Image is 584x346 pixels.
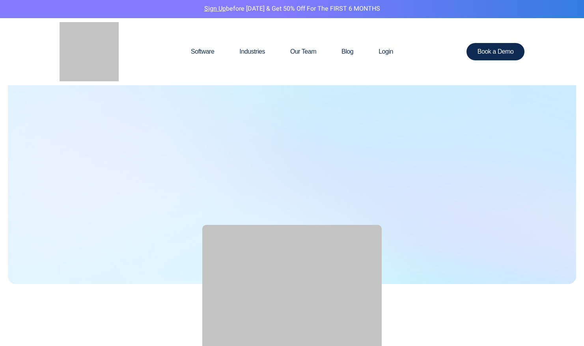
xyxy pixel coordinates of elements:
a: Our Team [278,33,329,71]
p: before [DATE] & Get 50% Off for the FIRST 6 MONTHS [6,4,578,14]
a: Software [178,33,227,71]
a: Blog [329,33,366,71]
span: Book a Demo [478,49,514,55]
a: Industries [227,33,278,71]
a: Login [366,33,406,71]
a: Book a Demo [466,43,525,60]
a: Sign Up [204,4,226,13]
